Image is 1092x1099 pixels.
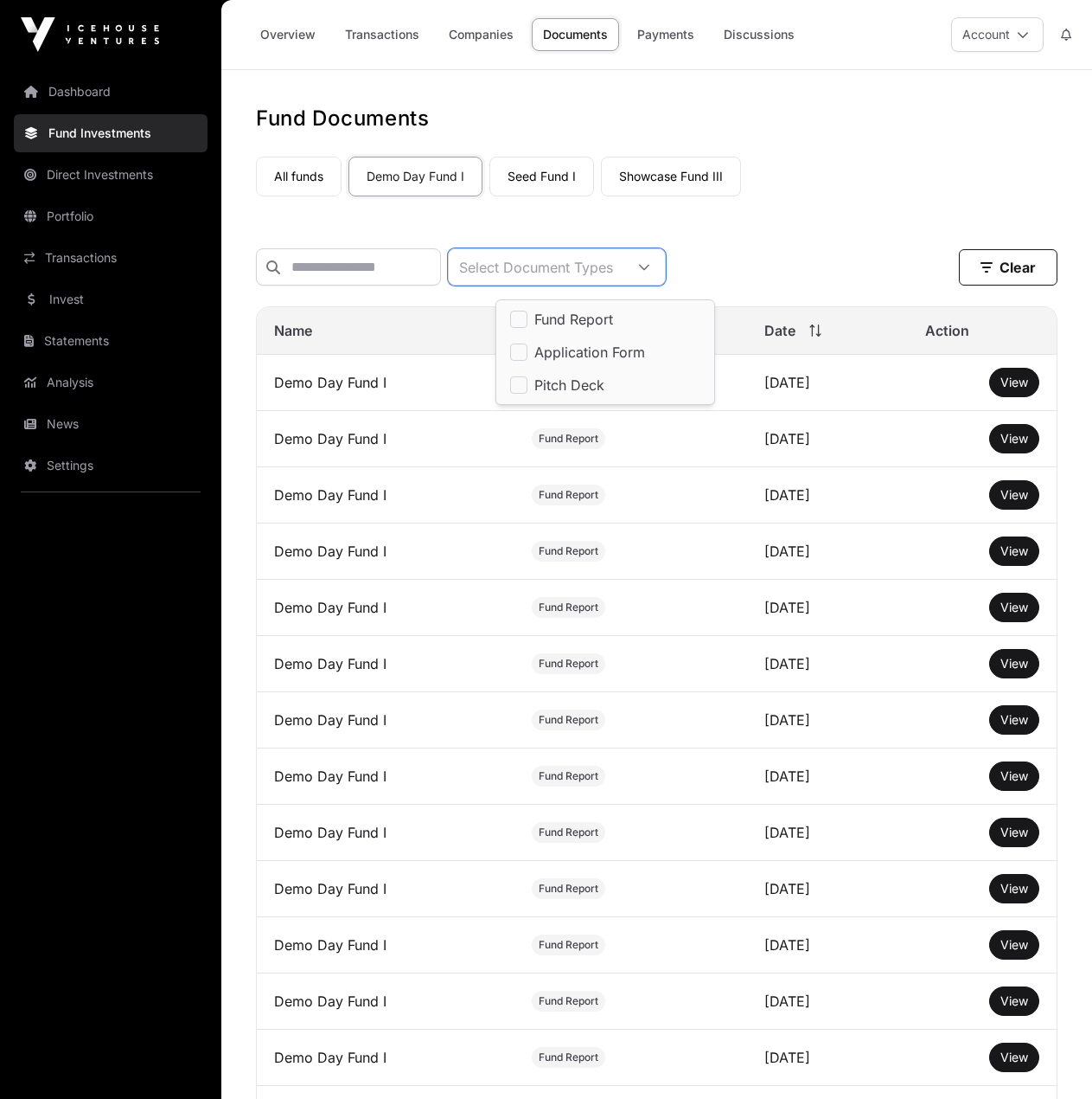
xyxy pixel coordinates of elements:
a: Seed Fund I [489,157,594,196]
a: Documents [532,18,619,51]
td: [DATE] [747,411,908,467]
h1: Fund Documents [256,105,1057,132]
a: View [1000,655,1028,672]
button: Account [951,17,1044,52]
span: Fund Report [539,601,598,614]
td: Demo Day Fund I [257,805,514,861]
button: View [989,480,1039,510]
span: View [1000,768,1028,783]
a: Invest [14,280,208,318]
a: News [14,405,208,443]
span: View [1000,712,1028,727]
td: Demo Day Fund I [257,917,514,974]
td: Demo Day Fund I [257,580,514,636]
a: View [1000,936,1028,954]
span: Fund Report [539,882,598,896]
td: [DATE] [747,524,908,580]
td: [DATE] [747,917,908,974]
a: View [1000,1049,1028,1066]
td: [DATE] [747,580,908,636]
span: Fund Report [534,312,613,326]
td: Demo Day Fund I [257,692,514,749]
span: Fund Report [539,713,598,727]
li: Fund Report [500,304,711,335]
span: Action [925,320,969,341]
span: Pitch Deck [534,378,604,392]
td: Demo Day Fund I [257,355,514,411]
span: Fund Report [539,432,598,446]
button: View [989,424,1039,453]
a: View [1000,824,1028,841]
a: Analysis [14,363,208,402]
a: View [1000,599,1028,616]
img: Icehouse Ventures Logo [21,17,159,52]
iframe: Chat Widget [1006,1016,1092,1099]
button: View [989,1043,1039,1072]
a: View [1000,711,1028,729]
td: Demo Day Fund I [257,636,514,692]
a: Direct Investments [14,156,208,194]
td: [DATE] [747,467,908,524]
a: Discussions [712,18,806,51]
div: Select Document Types [449,249,623,285]
span: Fund Report [539,826,598,839]
span: Application Form [534,345,645,359]
td: [DATE] [747,974,908,1030]
button: View [989,368,1039,397]
a: Payments [626,18,706,51]
span: Fund Report [539,994,598,1008]
button: View [989,762,1039,791]
span: View [1000,993,1028,1008]
td: [DATE] [747,805,908,861]
a: Settings [14,447,208,485]
li: Pitch Deck [500,370,711,401]
button: View [989,537,1039,566]
button: View [989,593,1039,622]
span: View [1000,543,1028,558]
a: All funds [256,157,342,196]
td: Demo Day Fund I [257,1030,514,1086]
button: Clear [959,249,1057,286]
a: Statements [14,322,208,360]
td: Demo Day Fund I [257,861,514,917]
span: View [1000,431,1028,446]
span: View [1000,937,1028,952]
a: Transactions [334,18,431,51]
span: Fund Report [539,544,598,558]
td: Demo Day Fund I [257,411,514,467]
td: Demo Day Fund I [257,524,514,580]
li: Application Form [500,337,711,368]
td: [DATE] [747,1030,908,1086]
button: View [989,930,1039,960]
span: View [1000,375,1028,389]
span: View [1000,656,1028,671]
button: View [989,874,1039,903]
td: [DATE] [747,692,908,749]
a: View [1000,486,1028,504]
a: View [1000,543,1028,560]
a: View [1000,430,1028,447]
span: Fund Report [539,1051,598,1064]
span: Fund Report [539,488,598,502]
a: View [1000,880,1028,897]
a: View [1000,374,1028,391]
span: Fund Report [539,769,598,783]
span: View [1000,487,1028,502]
a: Dashboard [14,73,208,111]
a: Overview [249,18,327,51]
a: Showcase Fund III [601,157,741,196]
a: Demo Day Fund I [348,157,482,196]
a: Transactions [14,239,208,277]
span: View [1000,1050,1028,1064]
span: View [1000,881,1028,896]
span: Date [764,320,795,341]
td: Demo Day Fund I [257,749,514,805]
button: View [989,987,1039,1016]
a: View [1000,768,1028,785]
td: [DATE] [747,355,908,411]
a: Fund Investments [14,114,208,152]
td: [DATE] [747,636,908,692]
td: Demo Day Fund I [257,467,514,524]
td: [DATE] [747,861,908,917]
